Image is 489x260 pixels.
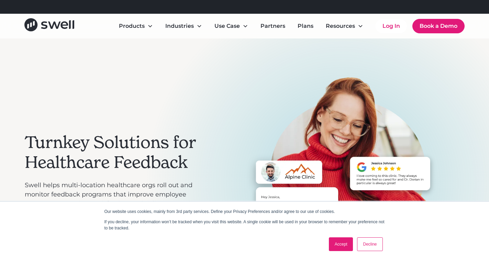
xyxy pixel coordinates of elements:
[25,181,210,208] p: Swell helps multi-location healthcare orgs roll out and monitor feedback programs that improve em...
[104,208,385,215] p: Our website uses cookies, mainly from 3rd party services. Define your Privacy Preferences and/or ...
[255,19,291,33] a: Partners
[357,237,382,251] a: Decline
[25,133,210,172] h2: Turnkey Solutions for Healthcare Feedback
[320,19,369,33] div: Resources
[24,18,74,34] a: home
[165,22,194,30] div: Industries
[326,22,355,30] div: Resources
[113,19,158,33] div: Products
[209,19,254,33] div: Use Case
[104,219,385,231] p: If you decline, your information won’t be tracked when you visit this website. A single cookie wi...
[119,22,145,30] div: Products
[292,19,319,33] a: Plans
[329,237,353,251] a: Accept
[412,19,465,33] a: Book a Demo
[376,19,407,33] a: Log In
[160,19,208,33] div: Industries
[214,22,240,30] div: Use Case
